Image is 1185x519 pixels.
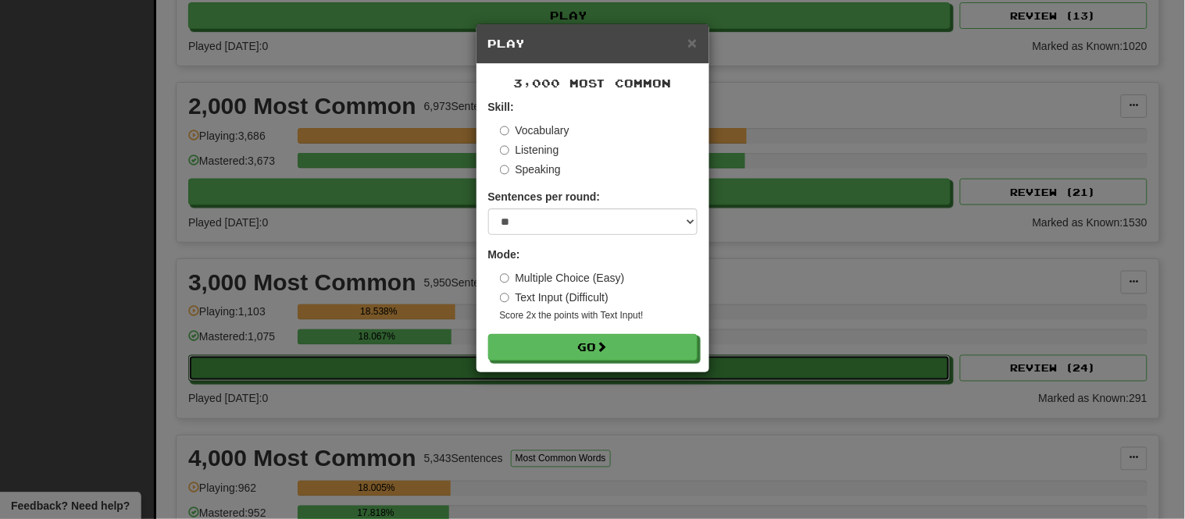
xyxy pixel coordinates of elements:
[488,101,514,113] strong: Skill:
[500,145,510,155] input: Listening
[500,309,698,322] small: Score 2x the points with Text Input !
[500,162,561,177] label: Speaking
[500,165,510,175] input: Speaking
[514,76,672,90] span: 3,000 Most Common
[488,36,698,52] h5: Play
[500,290,609,305] label: Text Input (Difficult)
[500,126,510,136] input: Vocabulary
[500,123,569,138] label: Vocabulary
[488,334,698,361] button: Go
[500,273,510,283] input: Multiple Choice (Easy)
[500,293,510,303] input: Text Input (Difficult)
[488,248,520,261] strong: Mode:
[687,34,697,51] button: Close
[500,142,559,158] label: Listening
[687,34,697,52] span: ×
[500,270,625,286] label: Multiple Choice (Easy)
[488,189,601,204] label: Sentences per round:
